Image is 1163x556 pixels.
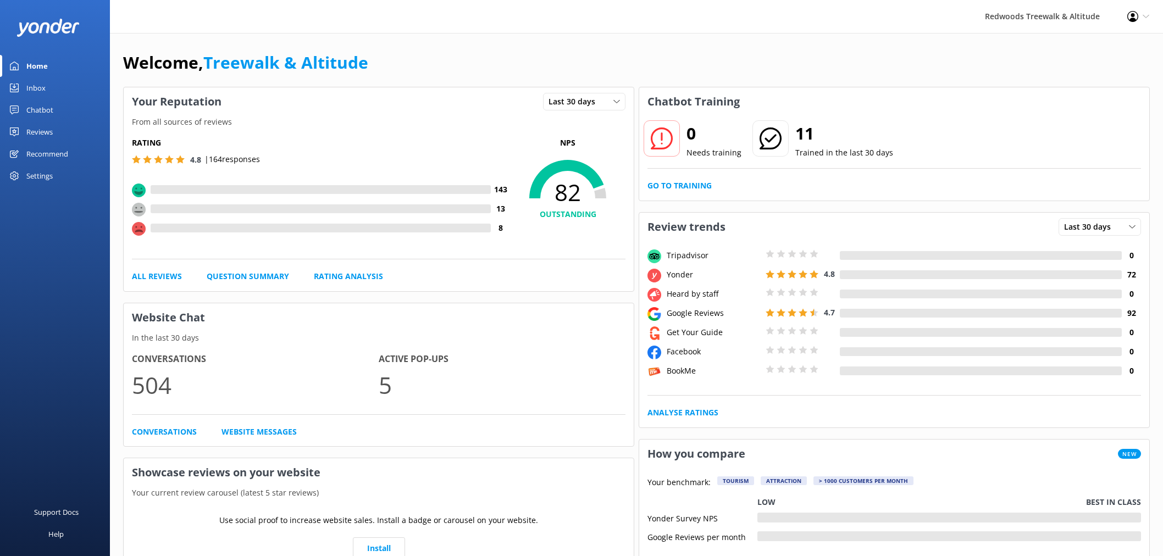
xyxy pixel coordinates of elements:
[813,476,913,485] div: > 1000 customers per month
[26,165,53,187] div: Settings
[124,332,634,344] p: In the last 30 days
[123,49,368,76] h1: Welcome,
[26,121,53,143] div: Reviews
[124,303,634,332] h3: Website Chat
[219,514,538,526] p: Use social proof to increase website sales. Install a badge or carousel on your website.
[379,366,625,403] p: 5
[510,179,625,206] span: 82
[686,120,741,147] h2: 0
[26,143,68,165] div: Recommend
[647,476,711,490] p: Your benchmark:
[686,147,741,159] p: Needs training
[1086,496,1141,508] p: Best in class
[639,213,734,241] h3: Review trends
[132,270,182,282] a: All Reviews
[34,501,79,523] div: Support Docs
[639,87,748,116] h3: Chatbot Training
[639,440,754,468] h3: How you compare
[132,366,379,403] p: 504
[26,77,46,99] div: Inbox
[379,352,625,366] h4: Active Pop-ups
[1118,449,1141,459] span: New
[221,426,297,438] a: Website Messages
[491,184,510,196] h4: 143
[190,154,201,165] span: 4.8
[204,153,260,165] p: | 164 responses
[664,269,763,281] div: Yonder
[1122,307,1141,319] h4: 92
[48,523,64,545] div: Help
[1064,221,1117,233] span: Last 30 days
[26,99,53,121] div: Chatbot
[132,426,197,438] a: Conversations
[549,96,602,108] span: Last 30 days
[761,476,807,485] div: Attraction
[1122,365,1141,377] h4: 0
[314,270,383,282] a: Rating Analysis
[491,203,510,215] h4: 13
[1122,346,1141,358] h4: 0
[132,352,379,366] h4: Conversations
[124,487,634,499] p: Your current review carousel (latest 5 star reviews)
[16,19,80,37] img: yonder-white-logo.png
[203,51,368,74] a: Treewalk & Altitude
[664,288,763,300] div: Heard by staff
[795,120,893,147] h2: 11
[664,365,763,377] div: BookMe
[124,116,634,128] p: From all sources of reviews
[664,249,763,262] div: Tripadvisor
[824,307,835,318] span: 4.7
[757,496,776,508] p: Low
[647,531,757,541] div: Google Reviews per month
[491,222,510,234] h4: 8
[717,476,754,485] div: Tourism
[664,307,763,319] div: Google Reviews
[795,147,893,159] p: Trained in the last 30 days
[647,180,712,192] a: Go to Training
[1122,288,1141,300] h4: 0
[1122,249,1141,262] h4: 0
[207,270,289,282] a: Question Summary
[132,137,510,149] h5: Rating
[1122,269,1141,281] h4: 72
[124,87,230,116] h3: Your Reputation
[647,513,757,522] div: Yonder Survey NPS
[664,326,763,338] div: Get Your Guide
[824,269,835,279] span: 4.8
[510,137,625,149] p: NPS
[1122,326,1141,338] h4: 0
[26,55,48,77] div: Home
[124,458,634,487] h3: Showcase reviews on your website
[510,208,625,220] h4: OUTSTANDING
[647,407,718,419] a: Analyse Ratings
[664,346,763,358] div: Facebook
